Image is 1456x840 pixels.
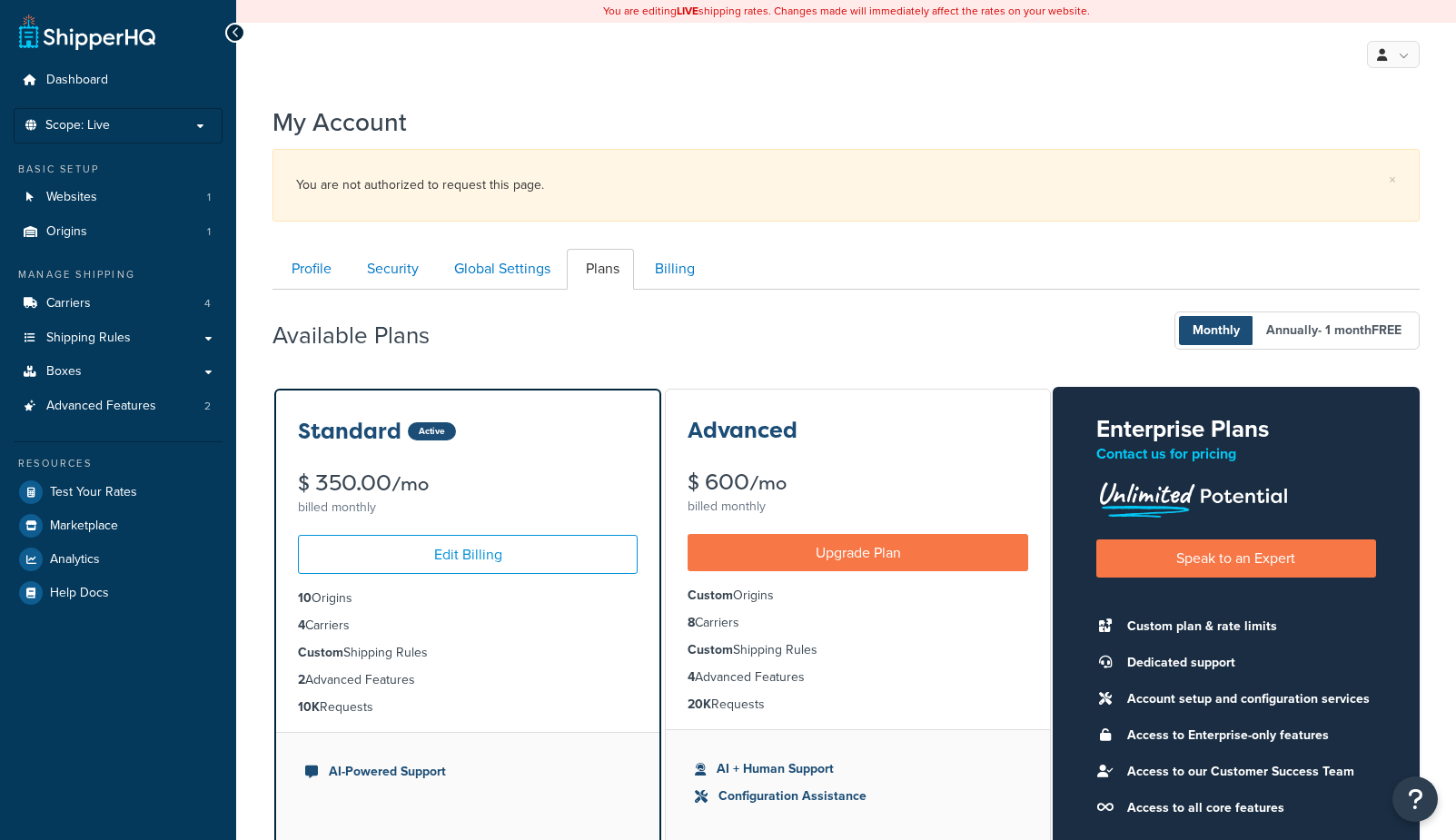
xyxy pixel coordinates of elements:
[14,215,223,249] li: Origins
[688,667,1027,687] li: Advanced Features
[408,422,456,440] div: Active
[1118,650,1370,676] li: Dedicated support
[296,173,1396,198] div: You are not authorized to request this page.
[688,613,695,632] strong: 8
[298,697,320,716] strong: 10K
[1096,416,1376,442] h2: Enterprise Plans
[14,390,223,423] li: Advanced Features
[14,64,223,97] a: Dashboard
[14,509,223,542] a: Marketplace
[14,287,223,321] a: Carriers 4
[1118,759,1370,785] li: Access to our Customer Success Team
[298,697,638,717] li: Requests
[207,190,211,205] span: 1
[14,476,223,509] a: Test Your Rates
[435,249,565,290] a: Global Settings
[14,577,223,609] a: Help Docs
[1174,311,1420,350] button: Monthly Annually- 1 monthFREE
[298,643,638,663] li: Shipping Rules
[46,331,131,346] span: Shipping Rules
[14,355,223,389] a: Boxes
[305,762,630,782] li: AI-Powered Support
[272,249,346,290] a: Profile
[298,670,305,689] strong: 2
[50,586,109,601] span: Help Docs
[14,456,223,471] div: Resources
[688,640,733,659] strong: Custom
[688,640,1027,660] li: Shipping Rules
[14,215,223,249] a: Origins 1
[14,181,223,214] li: Websites
[14,287,223,321] li: Carriers
[46,364,82,380] span: Boxes
[1096,476,1289,518] img: Unlimited Potential
[46,73,108,88] span: Dashboard
[391,471,429,497] small: /mo
[1118,723,1370,748] li: Access to Enterprise-only features
[695,786,1020,806] li: Configuration Assistance
[688,613,1027,633] li: Carriers
[50,485,137,500] span: Test Your Rates
[204,399,211,414] span: 2
[14,390,223,423] a: Advanced Features 2
[46,190,97,205] span: Websites
[749,470,787,496] small: /mo
[298,535,638,574] a: Edit Billing
[19,14,155,50] a: ShipperHQ Home
[272,322,457,349] h2: Available Plans
[1096,441,1376,467] p: Contact us for pricing
[45,118,110,133] span: Scope: Live
[14,267,223,282] div: Manage Shipping
[298,670,638,690] li: Advanced Features
[348,249,433,290] a: Security
[636,249,709,290] a: Billing
[46,224,87,240] span: Origins
[46,399,156,414] span: Advanced Features
[204,296,211,311] span: 4
[1118,796,1370,821] li: Access to all core features
[688,494,1027,519] div: billed monthly
[50,519,118,534] span: Marketplace
[298,616,638,636] li: Carriers
[1096,539,1376,577] a: Speak to an Expert
[688,586,733,605] strong: Custom
[688,695,1027,715] li: Requests
[567,249,634,290] a: Plans
[1118,687,1370,712] li: Account setup and configuration services
[688,419,797,442] h3: Advanced
[298,588,312,608] strong: 10
[677,3,698,19] b: LIVE
[298,643,343,662] strong: Custom
[14,181,223,214] a: Websites 1
[46,296,91,311] span: Carriers
[14,543,223,576] a: Analytics
[298,420,401,443] h3: Standard
[1372,321,1402,340] b: FREE
[298,495,638,520] div: billed monthly
[272,104,407,140] h1: My Account
[1318,321,1402,340] span: - 1 month
[688,667,695,687] strong: 4
[1118,614,1370,639] li: Custom plan & rate limits
[688,471,1027,494] div: $ 600
[14,321,223,355] a: Shipping Rules
[688,695,711,714] strong: 20K
[1392,776,1438,822] button: Open Resource Center
[688,534,1027,571] a: Upgrade Plan
[207,224,211,240] span: 1
[688,586,1027,606] li: Origins
[1389,173,1396,187] a: ×
[298,472,638,495] div: $ 350.00
[298,588,638,608] li: Origins
[298,616,305,635] strong: 4
[50,552,100,568] span: Analytics
[1179,316,1253,345] span: Monthly
[695,759,1020,779] li: AI + Human Support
